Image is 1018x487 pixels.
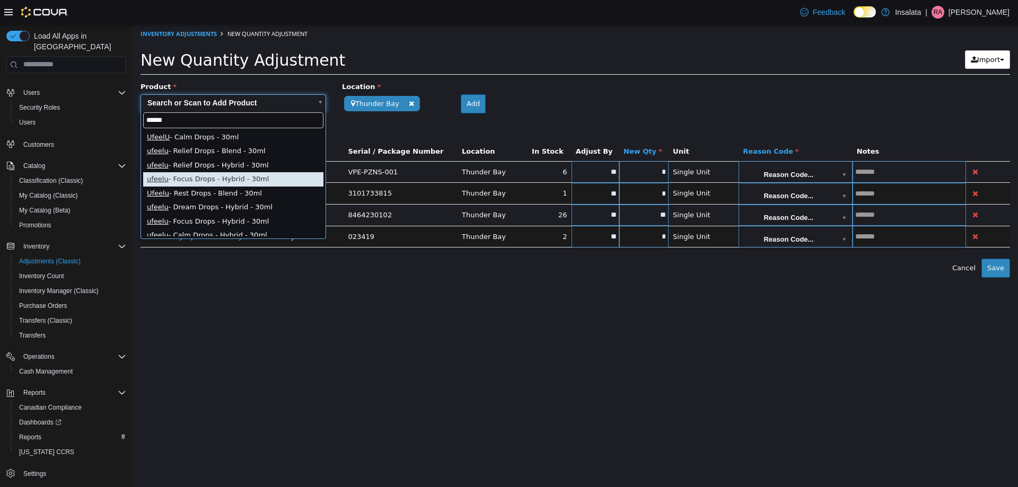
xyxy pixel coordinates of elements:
img: Cova [21,7,68,17]
a: Transfers (Classic) [15,314,76,327]
span: Customers [23,140,54,149]
a: Dashboards [11,415,130,430]
button: Operations [19,350,59,363]
a: Security Roles [15,101,64,114]
a: Transfers [15,329,50,342]
button: Reports [2,385,130,400]
span: ufeelu [14,179,36,187]
a: Settings [19,467,50,480]
span: Catalog [23,162,45,170]
span: Promotions [19,221,51,229]
button: Inventory [19,240,54,253]
span: Classification (Classic) [15,174,126,187]
span: Users [19,86,126,99]
div: - Focus Drops - Hybrid - 30ml [11,148,191,162]
button: Classification (Classic) [11,173,130,188]
button: Purchase Orders [11,298,130,313]
span: Transfers [15,329,126,342]
a: Inventory Count [15,270,68,282]
a: Reports [15,431,46,444]
span: Dashboards [19,418,62,427]
span: Reports [23,388,46,397]
input: Dark Mode [854,6,876,17]
span: Settings [19,467,126,480]
span: Promotions [15,219,126,232]
a: [US_STATE] CCRS [15,446,78,458]
a: Canadian Compliance [15,401,86,414]
button: Users [2,85,130,100]
span: Inventory Count [15,270,126,282]
span: Operations [19,350,126,363]
div: - Rest Drops - Blend - 30ml [11,162,191,176]
span: Cash Management [15,365,126,378]
span: Classification (Classic) [19,176,83,185]
span: Reports [15,431,126,444]
span: Users [23,88,40,97]
span: Security Roles [15,101,126,114]
span: Adjustments (Classic) [19,257,81,265]
button: Catalog [2,158,130,173]
span: RA [934,6,943,19]
button: Transfers (Classic) [11,313,130,328]
span: My Catalog (Classic) [19,191,78,200]
span: Dashboards [15,416,126,429]
a: My Catalog (Classic) [15,189,82,202]
a: Feedback [796,2,849,23]
span: Adjustments (Classic) [15,255,126,268]
button: [US_STATE] CCRS [11,445,130,459]
span: Transfers [19,331,46,340]
span: Inventory Count [19,272,64,280]
a: Purchase Orders [15,299,72,312]
span: Users [19,118,36,127]
span: Operations [23,352,55,361]
p: [PERSON_NAME] [949,6,1010,19]
span: Inventory Manager (Classic) [15,285,126,297]
div: - Relief Drops - Hybrid - 30ml [11,134,191,148]
button: Settings [2,466,130,481]
button: My Catalog (Beta) [11,203,130,218]
button: Customers [2,136,130,152]
span: Reports [19,433,41,441]
button: Adjustments (Classic) [11,254,130,269]
span: Catalog [19,160,126,172]
a: Promotions [15,219,56,232]
span: My Catalog (Beta) [19,206,71,215]
span: Canadian Compliance [15,401,126,414]
span: Inventory [23,242,49,251]
a: Cash Management [15,365,77,378]
button: Transfers [11,328,130,343]
span: Transfers (Classic) [15,314,126,327]
p: | [925,6,927,19]
span: Purchase Orders [19,302,67,310]
span: My Catalog (Beta) [15,204,126,217]
button: Reports [11,430,130,445]
a: Customers [19,138,58,151]
button: Promotions [11,218,130,233]
span: Security Roles [19,103,60,112]
a: Users [15,116,40,129]
button: My Catalog (Classic) [11,188,130,203]
button: Catalog [19,160,49,172]
span: Washington CCRS [15,446,126,458]
div: - Focus Drops - Hybrid - 30ml [11,190,191,205]
button: Inventory Manager (Classic) [11,284,130,298]
a: Inventory Manager (Classic) [15,285,103,297]
span: Inventory Manager (Classic) [19,287,99,295]
span: ufeelu [14,150,36,158]
span: Load All Apps in [GEOGRAPHIC_DATA] [30,31,126,52]
a: My Catalog (Beta) [15,204,75,217]
div: - Calm Drops - Hybrid - 30ml [11,204,191,218]
button: Cash Management [11,364,130,379]
button: Users [11,115,130,130]
div: - Calm Drops - 30ml [11,106,191,120]
span: ufeelu [14,207,36,215]
span: Feedback [813,7,845,17]
button: Inventory [2,239,130,254]
a: Classification (Classic) [15,174,87,187]
span: ufeelu [14,193,36,201]
span: ufeelu [14,137,36,145]
div: - Relief Drops - Blend - 30ml [11,120,191,134]
span: Canadian Compliance [19,403,82,412]
span: Ufeelu [14,165,37,173]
